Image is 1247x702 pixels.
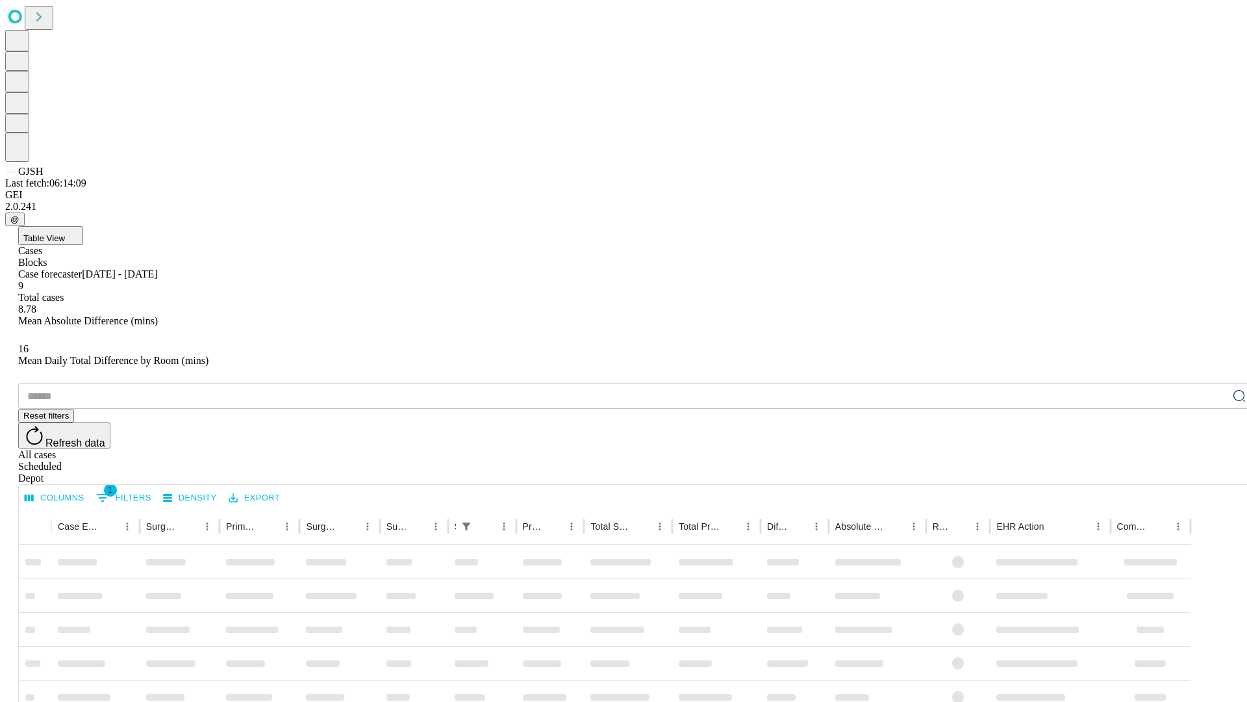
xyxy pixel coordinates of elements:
span: Mean Daily Total Difference by Room (mins) [18,355,208,366]
button: Sort [340,517,359,536]
button: Menu [118,517,136,536]
button: Sort [789,517,807,536]
div: Resolved in EHR [933,521,950,532]
span: GJSH [18,166,43,177]
span: [DATE] - [DATE] [82,268,157,279]
div: Comments [1117,521,1150,532]
span: 8.78 [18,304,36,315]
button: Density [160,488,220,508]
div: Difference [767,521,788,532]
button: Select columns [21,488,88,508]
button: Sort [887,517,905,536]
button: Sort [260,517,278,536]
button: Sort [100,517,118,536]
button: Menu [1089,517,1107,536]
button: Sort [180,517,198,536]
button: Show filters [457,517,475,536]
button: Menu [807,517,825,536]
div: Surgeon Name [146,521,179,532]
button: Export [225,488,283,508]
button: Reset filters [18,409,74,422]
span: 9 [18,280,23,291]
div: Primary Service [226,521,258,532]
button: Menu [905,517,923,536]
div: Absolute Difference [835,521,885,532]
span: 1 [104,484,117,497]
span: Total cases [18,292,64,303]
button: Menu [739,517,757,536]
button: Menu [968,517,987,536]
span: Table View [23,233,65,243]
button: Menu [651,517,669,536]
div: Scheduled In Room Duration [455,521,456,532]
button: Menu [495,517,513,536]
button: Sort [1046,517,1064,536]
div: Total Predicted Duration [679,521,720,532]
span: Last fetch: 06:14:09 [5,177,86,188]
div: Predicted In Room Duration [523,521,544,532]
button: Menu [427,517,445,536]
span: @ [10,214,19,224]
div: EHR Action [996,521,1044,532]
button: Sort [950,517,968,536]
button: Table View [18,226,83,245]
button: Sort [721,517,739,536]
button: Menu [359,517,377,536]
button: Menu [278,517,296,536]
div: 1 active filter [457,517,475,536]
div: Case Epic Id [58,521,99,532]
div: 2.0.241 [5,201,1242,213]
span: 16 [18,343,29,354]
button: Menu [198,517,216,536]
button: Show filters [93,487,155,508]
div: Surgery Date [386,521,407,532]
button: Menu [562,517,581,536]
div: Surgery Name [306,521,338,532]
span: Mean Absolute Difference (mins) [18,315,158,326]
div: Total Scheduled Duration [590,521,631,532]
button: Sort [633,517,651,536]
button: @ [5,213,25,226]
button: Sort [1151,517,1169,536]
div: GEI [5,189,1242,201]
button: Sort [544,517,562,536]
span: Reset filters [23,411,69,421]
button: Menu [1169,517,1187,536]
button: Sort [409,517,427,536]
span: Case forecaster [18,268,82,279]
button: Refresh data [18,422,110,448]
button: Sort [477,517,495,536]
span: Refresh data [45,437,105,448]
